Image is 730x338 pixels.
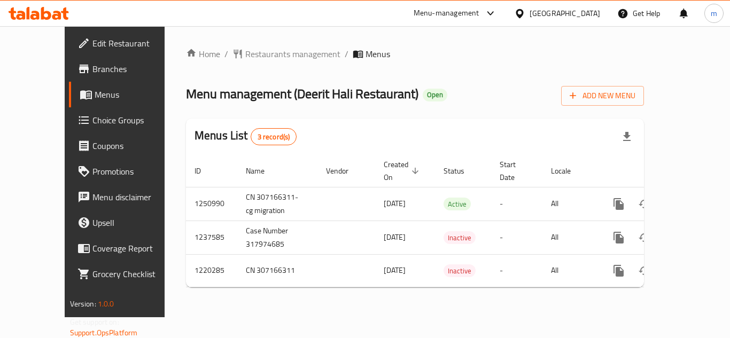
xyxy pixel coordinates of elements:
a: Branches [69,56,187,82]
span: Get support on: [70,315,119,329]
span: Choice Groups [92,114,178,127]
td: - [491,221,542,254]
td: 1220285 [186,254,237,287]
li: / [345,48,348,60]
a: Promotions [69,159,187,184]
span: [DATE] [384,263,406,277]
span: [DATE] [384,196,406,210]
table: enhanced table [186,155,717,287]
span: Locale [551,164,585,177]
nav: breadcrumb [186,48,644,60]
span: Promotions [92,165,178,178]
span: Coupons [92,139,178,152]
button: Change Status [632,258,657,284]
td: All [542,254,597,287]
button: more [606,258,632,284]
span: Edit Restaurant [92,37,178,50]
button: more [606,191,632,217]
h2: Menus List [195,128,297,145]
span: Menu disclaimer [92,191,178,203]
span: Version: [70,297,96,311]
span: m [711,7,717,19]
a: Edit Restaurant [69,30,187,56]
td: 1250990 [186,187,237,221]
a: Home [186,48,220,60]
span: Created On [384,158,422,184]
td: 1237585 [186,221,237,254]
a: Restaurants management [232,48,340,60]
a: Choice Groups [69,107,187,133]
a: Coupons [69,133,187,159]
span: Menus [95,88,178,101]
a: Menu disclaimer [69,184,187,210]
button: Change Status [632,225,657,250]
td: All [542,221,597,254]
span: Inactive [444,232,476,244]
a: Upsell [69,210,187,235]
span: Open [423,90,447,99]
span: Add New Menu [570,89,635,103]
td: All [542,187,597,221]
div: [GEOGRAPHIC_DATA] [530,7,600,19]
td: CN 307166311-cg migration [237,187,317,221]
span: ID [195,164,215,177]
span: Inactive [444,265,476,277]
button: Add New Menu [561,86,644,106]
span: Status [444,164,478,177]
a: Grocery Checklist [69,261,187,287]
span: Name [246,164,278,177]
span: [DATE] [384,230,406,244]
button: more [606,225,632,250]
button: Change Status [632,191,657,217]
div: Open [423,89,447,101]
span: Branches [92,62,178,75]
div: Total records count [251,128,297,145]
div: Export file [614,124,640,150]
div: Menu-management [414,7,479,20]
span: Coverage Report [92,242,178,255]
span: Restaurants management [245,48,340,60]
span: Start Date [500,158,530,184]
a: Menus [69,82,187,107]
th: Actions [597,155,717,187]
li: / [224,48,228,60]
a: Coverage Report [69,235,187,261]
td: - [491,187,542,221]
span: Vendor [326,164,362,177]
td: - [491,254,542,287]
td: CN 307166311 [237,254,317,287]
span: Menu management ( Deerit Hali Restaurant ) [186,82,418,106]
td: Case Number 317974685 [237,221,317,254]
span: Menus [366,48,390,60]
span: Active [444,198,471,210]
span: 3 record(s) [251,132,297,142]
span: Grocery Checklist [92,268,178,280]
span: 1.0.0 [98,297,114,311]
span: Upsell [92,216,178,229]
